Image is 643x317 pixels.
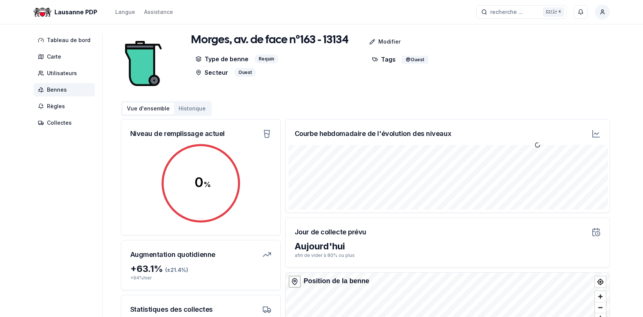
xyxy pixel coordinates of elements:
[490,8,523,16] span: recherche ...
[295,128,451,139] h3: Courbe hebdomadaire de l'évolution des niveaux
[174,103,210,115] button: Historique
[33,8,100,17] a: Lausanne PDP
[144,8,173,17] a: Assistance
[115,8,135,16] div: Langue
[295,240,601,252] div: Aujourd'hui
[122,103,174,115] button: Vue d'ensemble
[54,8,97,17] span: Lausanne PDP
[130,275,271,281] p: + 94 % hier
[295,252,601,258] p: afin de vider à 80% ou plus
[348,34,407,49] a: Modifier
[47,86,67,94] span: Bennes
[33,83,98,97] a: Bennes
[47,53,61,60] span: Carte
[254,54,278,63] div: Requin
[121,33,166,94] img: bin Image
[33,50,98,63] a: Carte
[196,68,228,77] p: Secteur
[130,128,225,139] h3: Niveau de remplissage actuel
[304,276,369,286] div: Position de la benne
[47,119,72,127] span: Collectes
[47,103,65,110] span: Règles
[130,263,271,275] div: + 63.1 %
[372,54,396,64] p: Tags
[47,36,90,44] span: Tableau de bord
[33,33,98,47] a: Tableau de bord
[595,276,606,287] button: Find my location
[595,291,606,302] button: Zoom in
[378,38,401,45] p: Modifier
[33,100,98,113] a: Règles
[165,267,188,273] span: (± 21.4 %)
[33,66,98,80] a: Utilisateurs
[33,116,98,130] a: Collectes
[295,227,366,237] h3: Jour de collecte prévu
[191,33,348,47] h1: Morges, av. de face n°163 - 13134
[595,302,606,313] button: Zoom out
[402,56,428,64] div: @Ouest
[130,304,213,315] h3: Statistiques des collectes
[115,8,135,17] button: Langue
[47,69,77,77] span: Utilisateurs
[130,249,215,260] h3: Augmentation quotidienne
[196,54,248,63] p: Type de benne
[476,5,566,19] button: recherche ...Ctrl+K
[234,68,256,77] div: Ouest
[33,3,51,21] img: Lausanne PDP Logo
